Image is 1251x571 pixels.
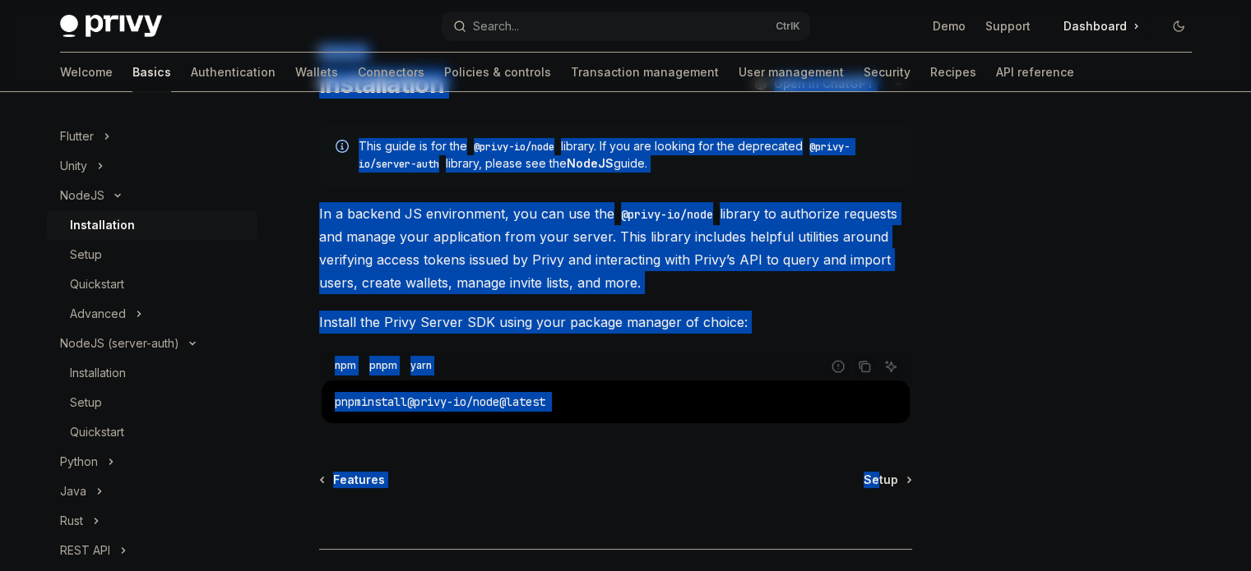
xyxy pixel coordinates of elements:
[60,511,83,531] div: Rust
[70,245,102,265] div: Setup
[359,138,896,173] span: This guide is for the library. If you are looking for the deprecated library, please see the guide.
[467,139,561,155] code: @privy-io/node
[864,472,898,488] span: Setup
[47,299,257,329] button: Toggle Advanced section
[361,394,407,409] span: install
[70,304,126,324] div: Advanced
[333,472,385,488] span: Features
[1050,13,1152,39] a: Dashboard
[70,363,126,383] div: Installation
[442,12,810,41] button: Open search
[70,274,124,294] div: Quickstart
[47,181,257,210] button: Toggle NodeJS section
[444,53,551,92] a: Policies & controls
[47,269,257,299] a: Quickstart
[70,215,135,235] div: Installation
[1165,13,1192,39] button: Toggle dark mode
[359,139,850,173] code: @privy-io/server-auth
[70,422,124,442] div: Quickstart
[827,356,849,377] button: Report incorrect code
[473,16,519,36] div: Search...
[60,186,104,205] div: NodeJS
[330,356,361,375] div: npm
[405,356,437,375] div: yarn
[191,53,276,92] a: Authentication
[60,127,94,146] div: Flutter
[60,541,110,560] div: REST API
[47,388,257,417] a: Setup
[407,394,545,409] span: @privy-io/node@latest
[930,53,976,92] a: Recipes
[364,356,402,375] div: pnpm
[319,311,912,334] span: Install the Privy Server SDK using your package manager of choice:
[60,156,87,176] div: Unity
[47,477,257,506] button: Toggle Java section
[60,452,98,472] div: Python
[47,506,257,536] button: Toggle Rust section
[571,53,719,92] a: Transaction management
[295,53,338,92] a: Wallets
[47,536,257,565] button: Toggle REST API section
[1063,18,1127,35] span: Dashboard
[47,329,257,358] button: Toggle NodeJS (server-auth) section
[47,122,257,151] button: Toggle Flutter section
[880,356,901,377] button: Ask AI
[614,205,720,223] code: @privy-io/node
[567,156,614,171] a: NodeJS
[70,393,102,412] div: Setup
[864,472,910,488] a: Setup
[47,358,257,388] a: Installation
[321,472,385,488] a: Features
[60,53,113,92] a: Welcome
[335,394,361,409] span: pnpm
[132,53,171,92] a: Basics
[864,53,910,92] a: Security
[319,202,912,294] span: In a backend JS environment, you can use the library to authorize requests and manage your applic...
[47,151,257,181] button: Toggle Unity section
[776,20,800,33] span: Ctrl K
[996,53,1074,92] a: API reference
[60,15,162,38] img: dark logo
[336,140,352,156] svg: Info
[47,447,257,477] button: Toggle Python section
[854,356,875,377] button: Copy the contents from the code block
[47,417,257,447] a: Quickstart
[739,53,844,92] a: User management
[47,210,257,240] a: Installation
[985,18,1031,35] a: Support
[358,53,424,92] a: Connectors
[60,334,179,353] div: NodeJS (server-auth)
[47,240,257,269] a: Setup
[933,18,966,35] a: Demo
[60,481,86,501] div: Java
